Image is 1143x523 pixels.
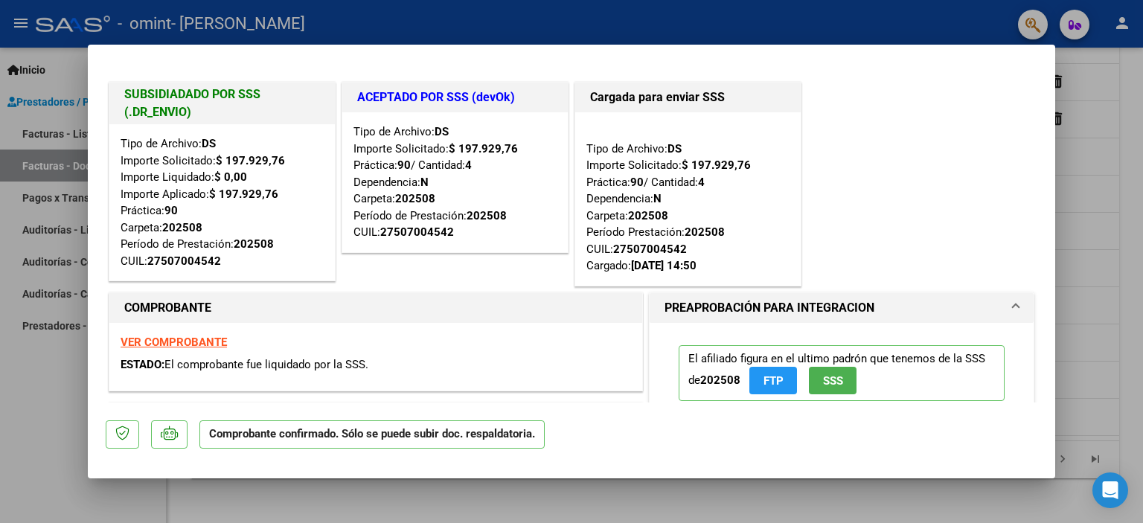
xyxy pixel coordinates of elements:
[653,192,662,205] strong: N
[121,135,324,269] div: Tipo de Archivo: Importe Solicitado: Importe Liquidado: Importe Aplicado: Práctica: Carpeta: Perí...
[199,420,545,449] p: Comprobante confirmado. Sólo se puede subir doc. respaldatoria.
[749,367,797,394] button: FTP
[465,158,472,172] strong: 4
[234,237,274,251] strong: 202508
[124,301,211,315] strong: COMPROBANTE
[631,259,697,272] strong: [DATE] 14:50
[202,137,216,150] strong: DS
[467,209,507,222] strong: 202508
[147,253,221,270] div: 27507004542
[214,170,247,184] strong: $ 0,00
[397,158,411,172] strong: 90
[809,367,857,394] button: SSS
[216,154,285,167] strong: $ 197.929,76
[1092,472,1128,508] div: Open Intercom Messenger
[435,125,449,138] strong: DS
[586,123,790,275] div: Tipo de Archivo: Importe Solicitado: Práctica: / Cantidad: Dependencia: Carpeta: Período Prestaci...
[682,158,751,172] strong: $ 197.929,76
[164,358,368,371] span: El comprobante fue liquidado por la SSS.
[162,221,202,234] strong: 202508
[700,373,740,387] strong: 202508
[650,293,1034,323] mat-expansion-panel-header: PREAPROBACIÓN PARA INTEGRACION
[353,123,557,241] div: Tipo de Archivo: Importe Solicitado: Práctica: / Cantidad: Dependencia: Carpeta: Período de Prest...
[395,192,435,205] strong: 202508
[630,176,644,189] strong: 90
[449,142,518,155] strong: $ 197.929,76
[121,336,227,349] a: VER COMPROBANTE
[590,89,786,106] h1: Cargada para enviar SSS
[628,209,668,222] strong: 202508
[667,142,682,155] strong: DS
[665,299,874,317] h1: PREAPROBACIÓN PARA INTEGRACION
[164,204,178,217] strong: 90
[763,374,784,388] span: FTP
[209,187,278,201] strong: $ 197.929,76
[357,89,553,106] h1: ACEPTADO POR SSS (devOk)
[679,345,1005,401] p: El afiliado figura en el ultimo padrón que tenemos de la SSS de
[380,224,454,241] div: 27507004542
[823,374,843,388] span: SSS
[698,176,705,189] strong: 4
[124,86,320,121] h1: SUBSIDIADADO POR SSS (.DR_ENVIO)
[685,225,725,239] strong: 202508
[121,358,164,371] span: ESTADO:
[420,176,429,189] strong: N
[613,241,687,258] div: 27507004542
